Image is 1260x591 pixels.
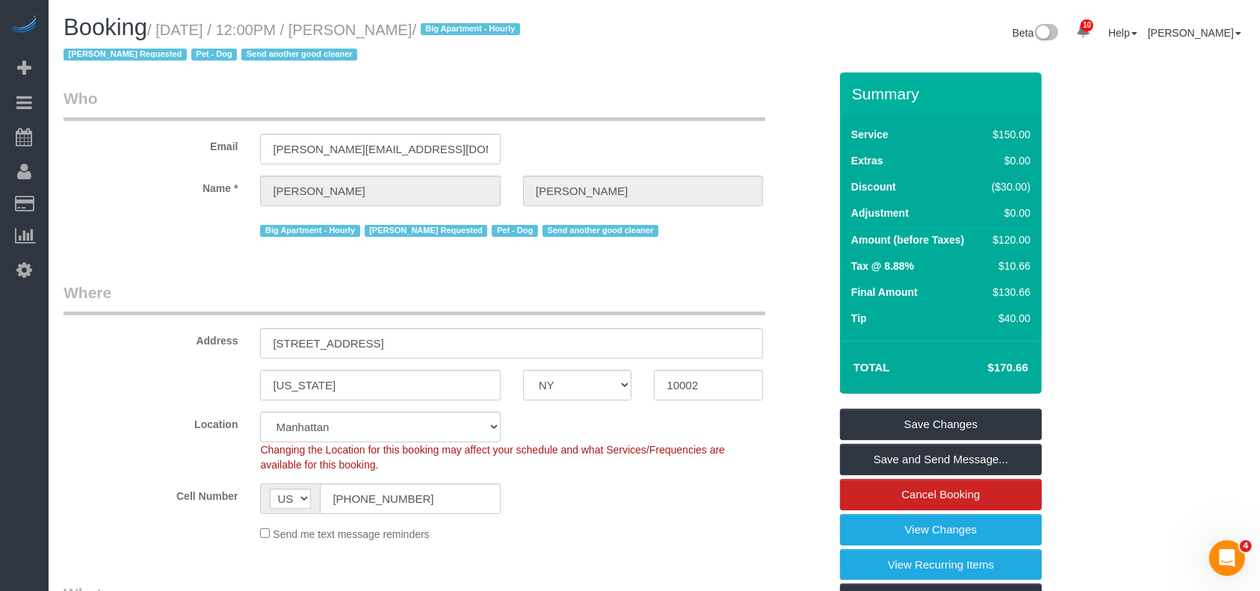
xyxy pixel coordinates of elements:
label: Email [52,134,249,154]
span: Send another good cleaner [241,49,357,61]
a: Save and Send Message... [840,444,1042,475]
small: / [DATE] / 12:00PM / [PERSON_NAME] [64,22,525,64]
label: Name * [52,176,249,196]
label: Tip [851,311,867,326]
iframe: Intercom live chat [1209,540,1245,576]
label: Adjustment [851,205,909,220]
span: Pet - Dog [191,49,237,61]
div: $0.00 [986,205,1031,220]
a: Help [1108,27,1137,39]
img: Automaid Logo [9,15,39,36]
input: First Name [260,176,500,206]
span: Send another good cleaner [543,225,658,237]
span: Pet - Dog [492,225,537,237]
span: Big Apartment - Hourly [260,225,359,237]
div: $10.66 [986,259,1031,273]
input: Cell Number [320,483,500,514]
input: Zip Code [654,370,763,400]
strong: Total [853,361,890,374]
input: Email [260,134,500,164]
label: Discount [851,179,896,194]
label: Service [851,127,889,142]
span: Booking [64,14,147,40]
div: $130.66 [986,285,1031,300]
a: Cancel Booking [840,479,1042,510]
label: Extras [851,153,883,168]
a: [PERSON_NAME] [1148,27,1241,39]
div: $40.00 [986,311,1031,326]
span: [PERSON_NAME] Requested [365,225,488,237]
label: Address [52,328,249,348]
img: New interface [1034,24,1058,43]
h4: $170.66 [943,362,1028,374]
span: Big Apartment - Hourly [421,23,520,35]
span: [PERSON_NAME] Requested [64,49,187,61]
a: View Changes [840,514,1042,545]
span: Send me text message reminders [273,528,429,540]
div: ($30.00) [986,179,1031,194]
label: Tax @ 8.88% [851,259,914,273]
label: Cell Number [52,483,249,504]
div: $0.00 [986,153,1031,168]
div: $150.00 [986,127,1031,142]
legend: Who [64,87,765,121]
span: 4 [1240,540,1252,552]
a: Save Changes [840,409,1042,440]
label: Amount (before Taxes) [851,232,964,247]
label: Location [52,412,249,432]
label: Final Amount [851,285,918,300]
input: City [260,370,500,400]
span: Changing the Location for this booking may affect your schedule and what Services/Frequencies are... [260,444,725,471]
div: $120.00 [986,232,1031,247]
a: View Recurring Items [840,549,1042,581]
input: Last Name [523,176,763,206]
legend: Where [64,282,765,315]
span: 10 [1081,19,1093,31]
a: Beta [1013,27,1059,39]
h3: Summary [852,85,1034,102]
a: 10 [1069,15,1098,48]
